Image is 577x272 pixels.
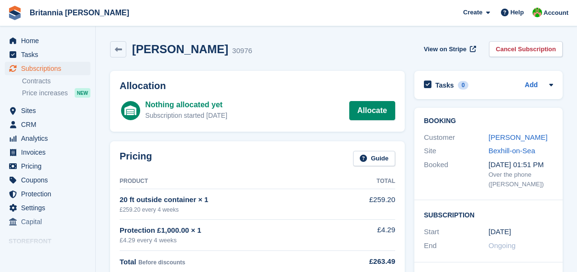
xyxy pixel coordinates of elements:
span: Tasks [21,48,78,61]
span: Storefront [9,237,95,246]
a: menu [5,146,90,159]
span: Settings [21,201,78,215]
h2: Tasks [435,81,454,90]
div: £4.29 every 4 weeks [120,236,353,245]
span: Ongoing [488,241,516,249]
a: Allocate [349,101,395,120]
h2: [PERSON_NAME] [132,43,228,56]
td: £4.29 [353,219,395,250]
span: Home [21,34,78,47]
a: Price increases NEW [22,88,90,98]
div: Subscription started [DATE] [145,111,227,121]
div: £259.20 every 4 weeks [120,205,353,214]
a: menu [5,62,90,75]
div: 20 ft outside container × 1 [120,194,353,205]
a: Preview store [79,249,90,261]
div: Start [424,227,488,238]
span: Account [544,8,568,18]
div: Protection £1,000.00 × 1 [120,225,353,236]
a: Guide [353,151,395,167]
a: menu [5,34,90,47]
div: Over the phone ([PERSON_NAME]) [488,170,553,189]
span: Coupons [21,173,78,187]
img: Wendy Thorp [533,8,542,17]
div: Booked [424,159,488,189]
div: Customer [424,132,488,143]
span: Invoices [21,146,78,159]
span: Analytics [21,132,78,145]
span: Total [120,258,136,266]
a: View on Stripe [420,41,478,57]
a: menu [5,48,90,61]
h2: Allocation [120,80,395,91]
div: 30976 [232,45,252,57]
div: Site [424,146,488,157]
span: Help [510,8,524,17]
th: Total [353,174,395,189]
img: stora-icon-8386f47178a22dfd0bd8f6a31ec36ba5ce8667c1dd55bd0f319d3a0aa187defe.svg [8,6,22,20]
th: Product [120,174,353,189]
h2: Booking [424,117,553,125]
a: Add [525,80,538,91]
h2: Pricing [120,151,152,167]
a: menu [5,201,90,215]
a: menu [5,173,90,187]
a: menu [5,104,90,117]
span: Create [463,8,482,17]
span: Capital [21,215,78,228]
span: Pricing [21,159,78,173]
a: menu [5,215,90,228]
div: End [424,240,488,251]
a: menu [5,118,90,131]
a: [PERSON_NAME] [488,133,547,141]
div: [DATE] 01:51 PM [488,159,553,170]
span: View on Stripe [424,45,466,54]
span: Price increases [22,89,68,98]
h2: Subscription [424,210,553,219]
a: Cancel Subscription [489,41,563,57]
td: £259.20 [353,189,395,219]
span: CRM [21,118,78,131]
a: Bexhill-on-Sea [488,147,535,155]
div: 0 [458,81,469,90]
span: Sites [21,104,78,117]
a: menu [5,249,90,262]
div: £263.49 [353,256,395,267]
div: NEW [75,88,90,98]
a: Britannia [PERSON_NAME] [26,5,133,21]
a: menu [5,159,90,173]
span: Before discounts [138,259,185,266]
a: menu [5,132,90,145]
time: 2024-01-10 00:00:00 UTC [488,227,511,238]
span: Subscriptions [21,62,78,75]
a: Contracts [22,77,90,86]
span: Protection [21,187,78,201]
a: menu [5,187,90,201]
span: Booking Portal [21,249,78,262]
div: Nothing allocated yet [145,99,227,111]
